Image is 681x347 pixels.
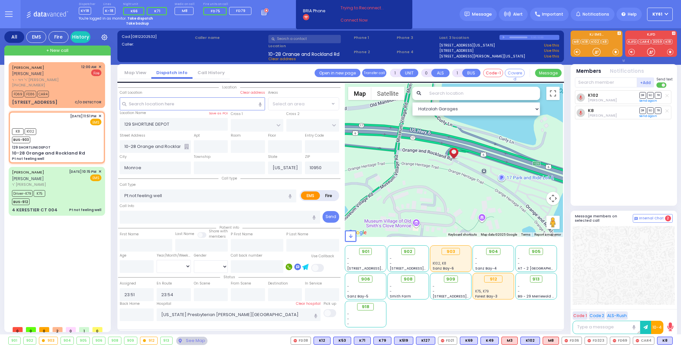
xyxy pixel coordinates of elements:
input: Search hospital [157,308,321,321]
div: 4 KERESTIER CT 004 [12,207,58,213]
div: 906 [93,337,105,344]
span: Clear address [268,56,296,61]
a: K8 [588,108,594,113]
button: Internal Chat 2 [633,214,673,223]
label: Use Callback [311,254,334,259]
label: Street Address [120,133,145,138]
div: 913 [161,337,172,344]
span: Driver-K79 [12,190,33,197]
span: Send text [656,77,673,82]
a: [STREET_ADDRESS][PERSON_NAME][US_STATE] [439,54,525,59]
span: Alert [513,11,523,17]
label: Location Name [120,110,146,116]
div: K49 [480,337,499,345]
span: EMS [90,119,101,125]
button: ALS [431,69,450,77]
button: Code 2 [589,311,605,320]
button: +Add [637,77,654,87]
div: FD69 [610,337,630,345]
label: Last 3 location [439,35,499,41]
button: Code-1 [483,69,503,77]
label: Dispatcher [79,2,95,6]
span: K102, K8 [433,261,446,266]
input: Search member [575,77,637,87]
div: K12 [314,337,331,345]
span: - [518,256,520,261]
button: Show street map [348,87,371,100]
a: 3059 [651,39,663,44]
label: Clear hospital [296,301,321,306]
label: In Service [305,281,322,286]
label: En Route [157,281,172,286]
span: [STREET_ADDRESS][PERSON_NAME] [347,266,410,271]
div: K79 [373,337,391,345]
label: State [268,154,277,160]
button: Drag Pegman onto the map to open Street View [546,216,560,229]
a: Send again [639,99,657,103]
img: red-radio-icon.svg [636,339,639,342]
strong: Take dispatch [127,16,153,21]
span: K-18 [103,7,115,15]
span: AT - 2 [GEOGRAPHIC_DATA] [518,266,567,271]
span: You're logged in as monitor. [79,16,126,21]
span: [PHONE_NUMBER] [12,82,45,88]
div: See map [176,337,207,345]
div: M3 [501,337,518,345]
a: Use this [544,54,559,59]
span: K8 [12,128,24,135]
div: BLS [354,337,371,345]
label: Last Name [175,231,194,237]
div: C/O DETECTOR [75,100,101,105]
span: Internal Chat [639,216,664,221]
span: K102 [25,128,36,135]
span: 905 [532,248,541,255]
a: [STREET_ADDRESS][US_STATE] [439,43,495,48]
span: 904 [489,248,498,255]
span: Call type [218,176,240,181]
span: ר' [PERSON_NAME] [12,182,67,187]
span: 0 [13,327,23,332]
span: K75, K79 [475,289,489,294]
img: comment-alt.png [634,217,638,220]
span: - [518,261,520,266]
span: - [390,284,392,289]
div: All [4,31,24,43]
span: Location [219,85,240,90]
label: Save as POI [209,111,228,116]
a: K18 [664,39,672,44]
div: BLS [657,337,673,345]
label: EMS [301,191,320,200]
div: 908 [108,337,121,344]
span: Phone 3 [397,35,437,41]
label: Entry Code [305,133,324,138]
span: 12:00 AM [81,64,96,69]
a: Send again [639,114,657,118]
a: [STREET_ADDRESS] [439,48,474,54]
span: BRIA Phone [303,8,325,14]
input: Search a contact [268,35,341,43]
span: - [390,261,392,266]
span: Fire [91,69,101,76]
a: Connect Now [340,17,393,23]
label: Apt [194,133,200,138]
button: Show satellite imagery [371,87,404,100]
span: [DATE] 11:51 PM [70,114,96,119]
span: Sanz Bay-6 [433,266,454,271]
span: Help [628,11,637,17]
div: BLS [394,337,413,345]
div: BLS [333,337,351,345]
span: - [390,256,392,261]
img: Google [346,228,368,237]
label: Call Type [120,182,136,187]
span: Phone 4 [397,49,437,55]
button: Members [576,67,601,75]
span: ✕ [98,169,101,174]
h5: Message members on selected call [575,214,633,223]
label: Floor [268,133,276,138]
label: Areas [268,90,278,95]
button: Message [535,69,562,77]
label: Hospital [157,301,171,306]
a: M8 [572,39,580,44]
span: BUS-912 [12,198,30,205]
span: - [433,284,435,289]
